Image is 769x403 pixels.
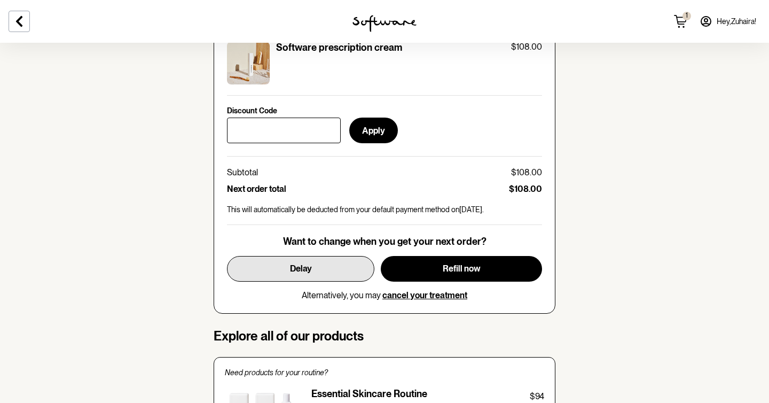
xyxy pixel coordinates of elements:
[302,290,467,300] p: Alternatively, you may
[511,42,542,52] p: $108.00
[227,42,270,84] img: ckrjz019z00023h5xl9cbu3nt.jpg
[276,42,402,53] p: Software prescription cream
[311,388,427,403] p: Essential Skincare Routine
[509,184,542,194] p: $108.00
[349,118,398,143] button: Apply
[283,236,486,247] p: Want to change when you get your next order?
[717,17,756,26] span: Hey, Zuhaira !
[227,256,374,282] button: Delay
[225,368,544,377] p: Need products for your routine?
[227,106,277,115] p: Discount Code
[352,15,417,32] img: software logo
[214,329,555,344] h4: Explore all of our products
[693,9,763,34] a: Hey,Zuhaira!
[443,263,481,274] span: Refill now
[227,205,542,214] p: This will automatically be deducted from your default payment method on [DATE] .
[227,184,286,194] p: Next order total
[530,390,544,403] p: $94
[227,167,258,177] p: Subtotal
[381,256,542,282] button: Refill now
[682,12,691,19] span: 1
[511,167,542,177] p: $108.00
[290,263,312,274] span: Delay
[382,290,467,300] button: cancel your treatment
